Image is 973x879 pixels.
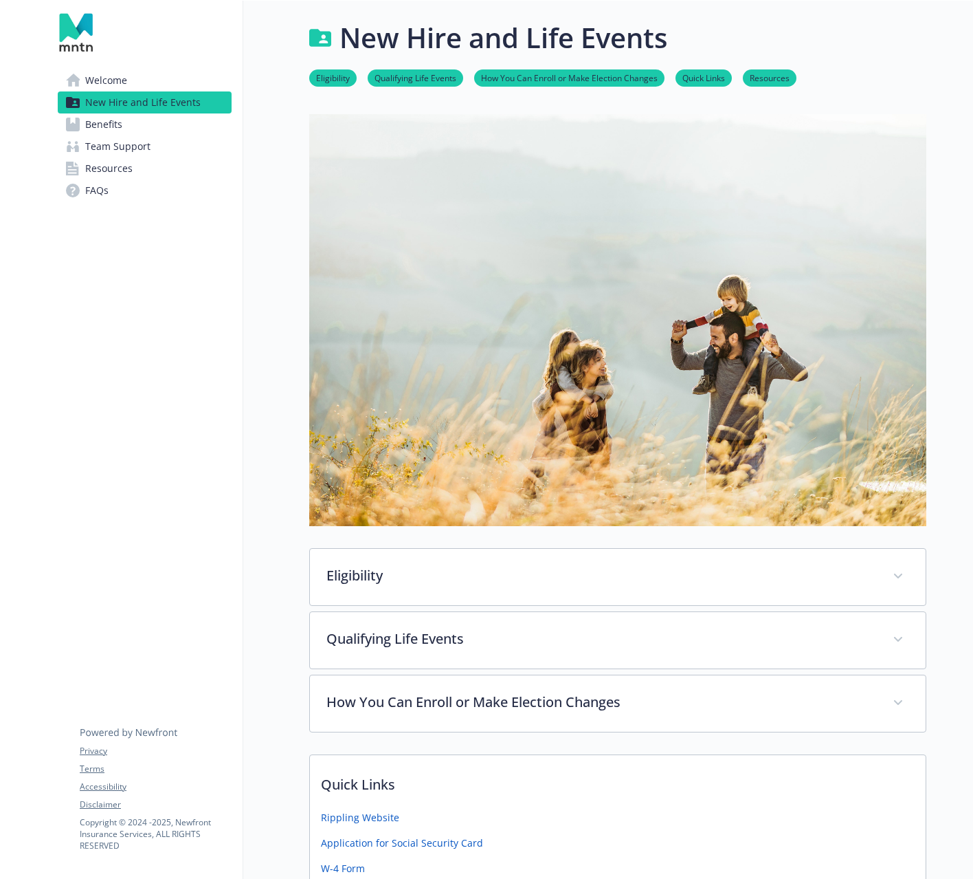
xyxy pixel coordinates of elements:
h1: New Hire and Life Events [339,17,667,58]
p: Qualifying Life Events [326,629,876,649]
a: Team Support [58,135,232,158]
span: FAQs [85,180,109,202]
span: Team Support [85,135,150,158]
a: Resources [743,71,796,84]
div: How You Can Enroll or Make Election Changes [310,675,926,732]
span: Welcome [85,69,127,91]
a: Application for Social Security Card [321,836,483,850]
div: Eligibility [310,549,926,605]
a: Accessibility [80,781,231,793]
a: How You Can Enroll or Make Election Changes [474,71,664,84]
a: Terms [80,763,231,775]
span: Benefits [85,113,122,135]
a: Rippling Website [321,810,399,825]
span: Resources [85,158,133,180]
a: Privacy [80,745,231,757]
a: Benefits [58,113,232,135]
a: Resources [58,158,232,180]
a: Eligibility [309,71,357,84]
img: new hire page banner [309,114,926,526]
a: Welcome [58,69,232,91]
div: Qualifying Life Events [310,612,926,669]
p: How You Can Enroll or Make Election Changes [326,692,876,713]
a: FAQs [58,180,232,202]
span: New Hire and Life Events [85,91,201,113]
a: New Hire and Life Events [58,91,232,113]
a: Qualifying Life Events [368,71,463,84]
p: Quick Links [310,755,926,806]
a: Quick Links [675,71,732,84]
a: Disclaimer [80,799,231,811]
a: W-4 Form [321,861,365,876]
p: Copyright © 2024 - 2025 , Newfront Insurance Services, ALL RIGHTS RESERVED [80,816,231,851]
p: Eligibility [326,565,876,586]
